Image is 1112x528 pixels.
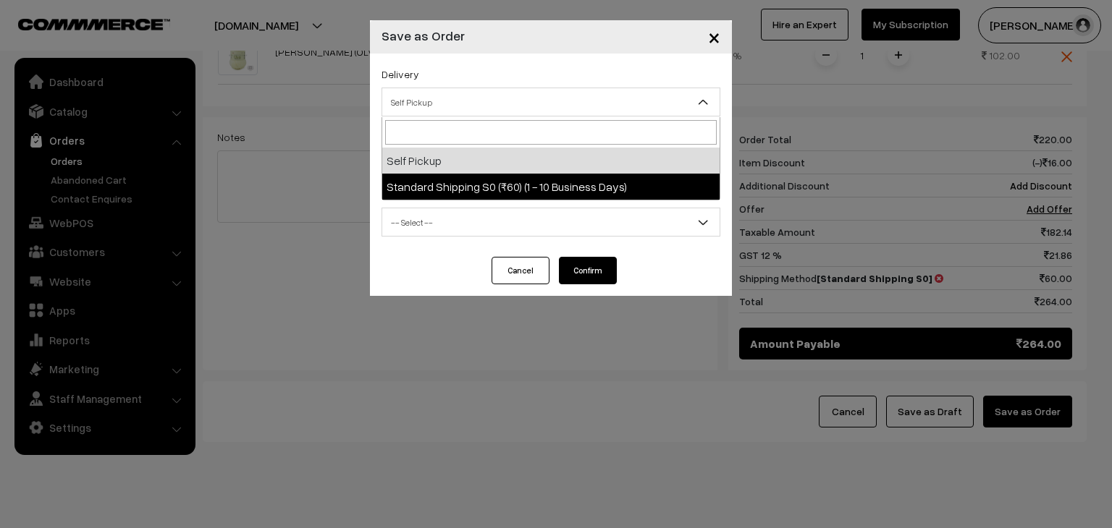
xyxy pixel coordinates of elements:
img: tab_domain_overview_orange.svg [39,84,51,95]
li: Self Pickup [382,148,720,174]
button: Confirm [559,257,617,284]
span: × [708,23,720,50]
div: v 4.0.25 [41,23,71,35]
span: -- Select -- [382,210,720,235]
div: Domain Overview [55,85,130,95]
span: Self Pickup [382,90,720,115]
div: Keywords by Traffic [160,85,244,95]
button: Close [696,14,732,59]
span: Self Pickup [382,88,720,116]
div: Domain: [DOMAIN_NAME] [38,38,159,49]
h4: Save as Order [382,26,465,46]
img: tab_keywords_by_traffic_grey.svg [144,84,156,95]
li: Standard Shipping S0 (₹60) (1 - 10 Business Days) [382,174,720,200]
label: Delivery [382,67,419,82]
span: -- Select -- [382,208,720,237]
button: Cancel [492,257,549,284]
img: website_grey.svg [23,38,35,49]
img: logo_orange.svg [23,23,35,35]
